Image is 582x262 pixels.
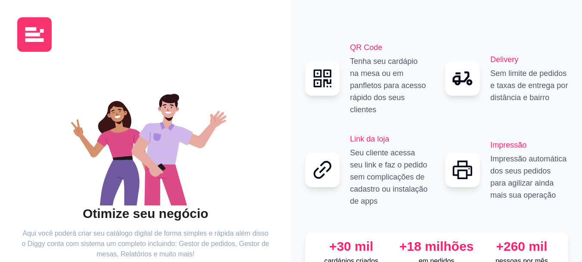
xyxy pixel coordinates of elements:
div: +260 mil [482,239,561,254]
p: Sem limite de pedidos e taxas de entrega por distância e bairro [490,67,568,104]
p: Seu cliente acessa seu link e faz o pedido sem complicações de cadastro ou instalação de apps [350,147,428,207]
div: animation [22,76,270,205]
img: logo [17,17,52,52]
h2: QR Code [350,41,428,54]
h2: Otimize seu negócio [22,205,270,222]
p: Tenha seu cardápio na mesa ou em panfletos para acesso rápido dos seus clientes [350,55,428,116]
h2: Link da loja [350,133,428,145]
div: +18 milhões [397,239,476,254]
div: +30 mil [312,239,391,254]
h2: Impressão [490,139,568,151]
article: Aqui você poderá criar seu catálogo digital de forma simples e rápida além disso o Diggy conta co... [22,228,270,259]
h2: Delivery [490,54,568,66]
p: Impressão automática dos seus pedidos para agilizar ainda mais sua operação [490,153,568,201]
